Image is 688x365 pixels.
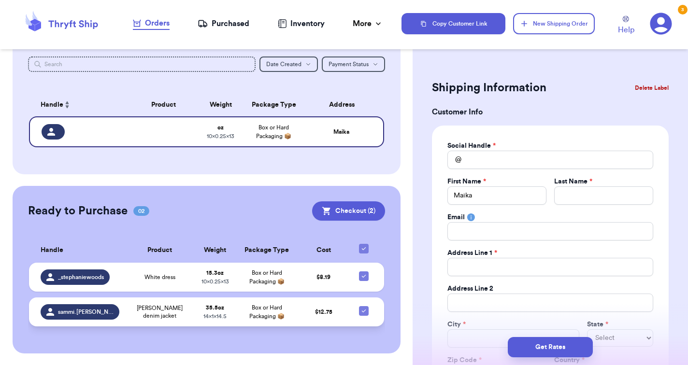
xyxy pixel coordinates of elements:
[322,56,385,72] button: Payment Status
[447,320,466,329] label: City
[259,56,318,72] button: Date Created
[401,13,506,34] button: Copy Customer Link
[678,5,688,14] div: 3
[447,284,493,294] label: Address Line 2
[131,304,188,320] span: [PERSON_NAME] denim jacket
[207,133,234,139] span: 10 x 0.25 x 13
[618,16,634,36] a: Help
[447,177,486,186] label: First Name
[298,238,349,263] th: Cost
[28,56,256,72] input: Search
[631,77,673,98] button: Delete Label
[58,273,104,281] span: _stephaniewoods
[256,125,291,139] span: Box or Hard Packaging 📦
[447,212,465,222] label: Email
[432,80,546,96] h2: Shipping Information
[206,270,224,276] strong: 15.3 oz
[447,141,496,151] label: Social Handle
[201,279,229,284] span: 10 x 0.25 x 13
[249,270,285,284] span: Box or Hard Packaging 📦
[447,151,461,169] div: @
[312,128,372,136] div: Maika
[315,309,332,315] span: $ 12.75
[144,273,175,281] span: White dress
[206,305,224,310] strong: 35.5 oz
[312,201,385,221] button: Checkout (2)
[618,24,634,36] span: Help
[28,203,128,219] h2: Ready to Purchase
[278,18,325,29] a: Inventory
[513,13,594,34] button: New Shipping Order
[650,13,672,35] a: 3
[432,106,669,118] h3: Customer Info
[41,100,63,110] span: Handle
[587,320,608,329] label: State
[199,93,242,116] th: Weight
[58,308,114,316] span: sammi.[PERSON_NAME].313
[198,18,249,29] a: Purchased
[203,313,227,319] span: 14 x 1 x 14.5
[306,93,384,116] th: Address
[194,238,236,263] th: Weight
[554,177,592,186] label: Last Name
[128,93,199,116] th: Product
[249,305,285,319] span: Box or Hard Packaging 📦
[133,206,149,216] span: 02
[236,238,298,263] th: Package Type
[41,245,63,255] span: Handle
[316,274,330,280] span: $ 8.19
[133,17,170,30] a: Orders
[63,99,71,111] button: Sort ascending
[353,18,383,29] div: More
[508,337,593,357] button: Get Rates
[242,93,306,116] th: Package Type
[447,248,497,258] label: Address Line 1
[125,238,194,263] th: Product
[266,61,301,67] span: Date Created
[329,61,369,67] span: Payment Status
[217,125,224,130] strong: oz
[133,17,170,29] div: Orders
